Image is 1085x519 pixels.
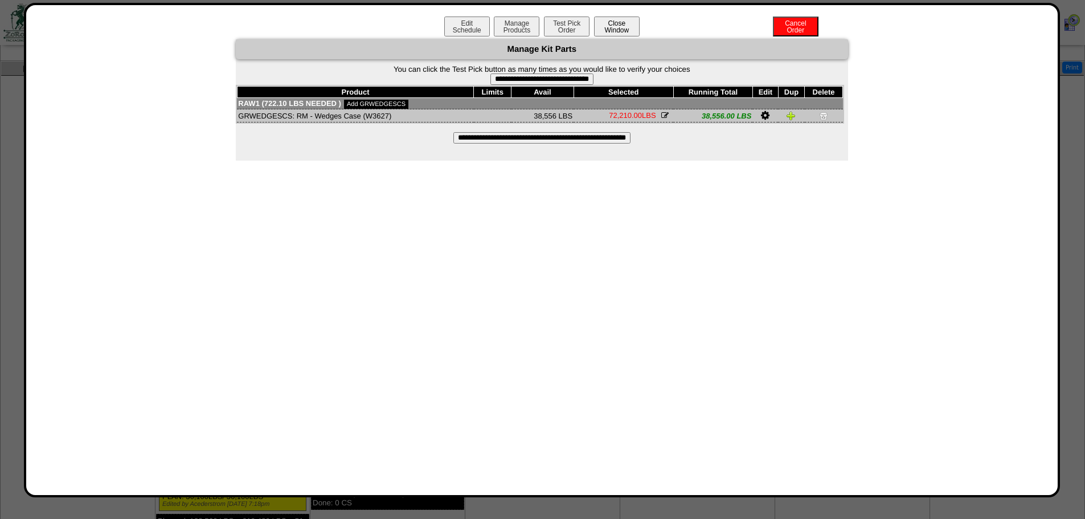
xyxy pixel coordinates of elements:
th: Selected [574,87,673,98]
img: Duplicate Item [787,111,796,120]
div: Manage Kit Parts [236,39,848,59]
a: CloseWindow [593,26,641,34]
a: Add GRWEDGESCS [344,100,408,109]
span: LBS [609,111,656,120]
td: 38,556 LBS [511,109,574,122]
th: Product [237,87,473,98]
span: 72,210.00 [609,111,642,120]
th: Avail [511,87,574,98]
th: Limits [474,87,511,98]
button: Test PickOrder [544,17,589,36]
th: Running Total [673,87,752,98]
th: Edit [752,87,778,98]
td: 38,556.00 LBS [673,109,752,122]
button: EditSchedule [444,17,490,36]
td: Raw1 (722.10 LBS needed ) [237,98,842,109]
button: CancelOrder [773,17,818,36]
button: CloseWindow [594,17,640,36]
button: ManageProducts [494,17,539,36]
th: Delete [805,87,843,98]
form: You can click the Test Pick button as many times as you would like to verify your choices [236,65,848,85]
td: GRWEDGESCS: RM - Wedges Case (W3627) [237,109,473,122]
img: Delete Item [819,111,828,120]
th: Dup [778,87,804,98]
